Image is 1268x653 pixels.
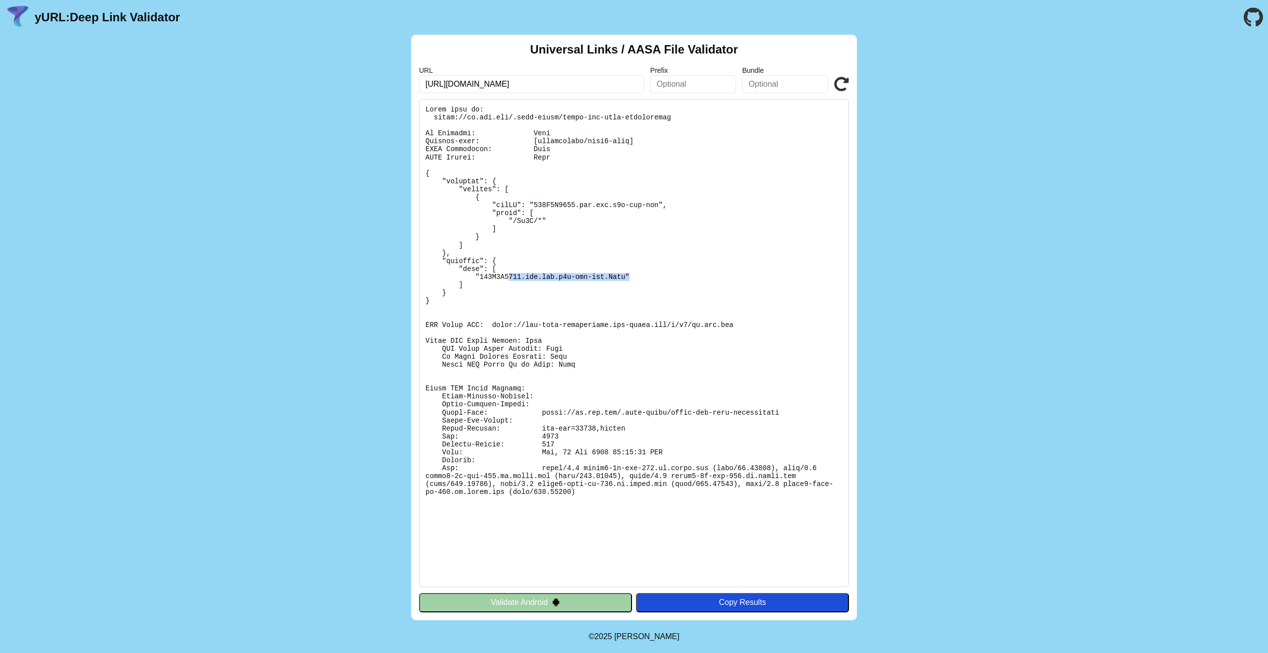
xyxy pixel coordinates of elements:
[650,66,737,74] label: Prefix
[5,4,31,30] img: yURL Logo
[742,75,828,93] input: Optional
[742,66,828,74] label: Bundle
[530,43,738,56] h2: Universal Links / AASA File Validator
[614,632,680,641] a: Michael Ibragimchayev's Personal Site
[419,593,632,612] button: Validate Android
[419,99,849,587] pre: Lorem ipsu do: sitam://co.adi.eli/.sedd-eiusm/tempo-inc-utla-etdoloremag Al Enimadmi: Veni Quisno...
[35,10,180,24] a: yURL:Deep Link Validator
[419,66,644,74] label: URL
[650,75,737,93] input: Optional
[641,598,844,607] div: Copy Results
[552,598,560,606] img: droidIcon.svg
[588,620,679,653] footer: ©
[594,632,612,641] span: 2025
[636,593,849,612] button: Copy Results
[419,75,644,93] input: Required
